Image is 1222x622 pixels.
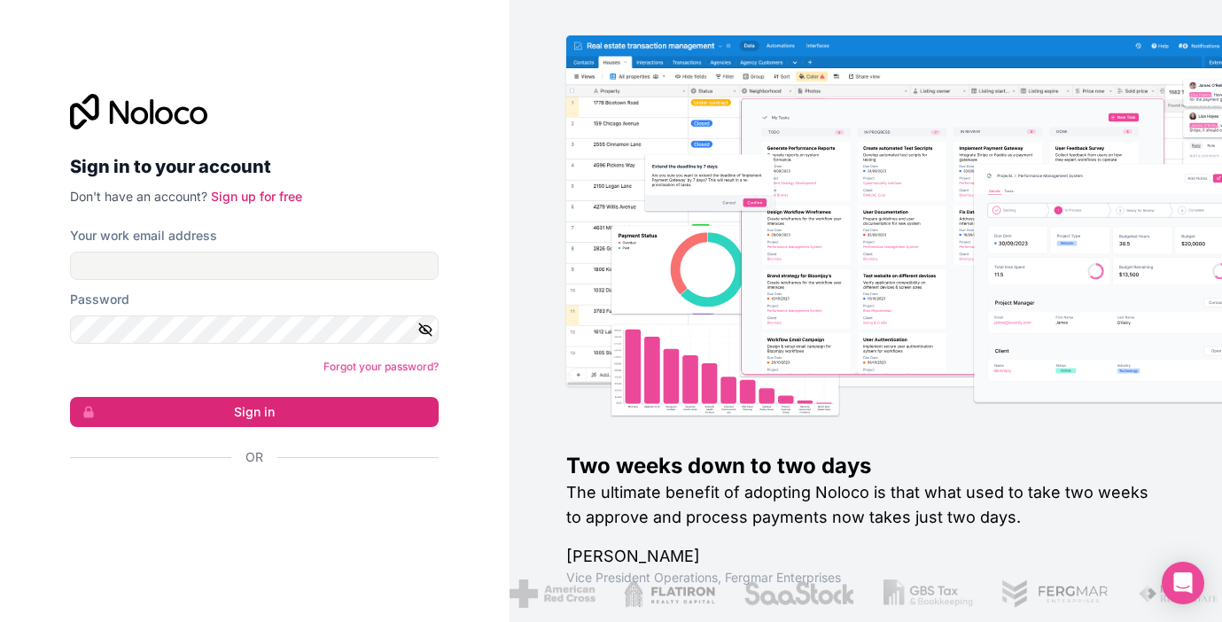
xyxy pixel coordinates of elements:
[70,315,439,344] input: Password
[624,579,716,608] img: /assets/flatiron-C8eUkumj.png
[883,579,974,608] img: /assets/gbstax-C-GtDUiK.png
[245,448,263,466] span: Or
[1138,579,1221,608] img: /assets/fiera-fwj2N5v4.png
[1162,562,1204,604] div: Open Intercom Messenger
[323,360,439,373] a: Forgot your password?
[566,452,1165,480] h1: Two weeks down to two days
[70,151,439,183] h2: Sign in to your account
[61,486,433,525] iframe: Sign in with Google Button
[1001,579,1109,608] img: /assets/fergmar-CudnrXN5.png
[566,569,1165,587] h1: Vice President Operations , Fergmar Enterprises
[510,579,595,608] img: /assets/american-red-cross-BAupjrZR.png
[70,291,129,308] label: Password
[743,579,855,608] img: /assets/saastock-C6Zbiodz.png
[70,189,207,204] span: Don't have an account?
[70,252,439,280] input: Email address
[566,480,1165,530] h2: The ultimate benefit of adopting Noloco is that what used to take two weeks to approve and proces...
[70,227,217,245] label: Your work email address
[566,544,1165,569] h1: [PERSON_NAME]
[70,397,439,427] button: Sign in
[211,189,302,204] a: Sign up for free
